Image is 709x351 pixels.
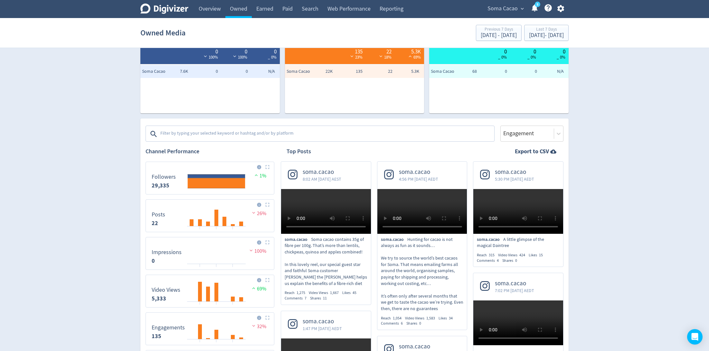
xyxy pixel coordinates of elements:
text: 06/10 [213,266,220,271]
text: 06/10 [213,342,220,346]
dt: Engagements [152,324,185,331]
img: negative-performance-white.svg [349,54,355,59]
td: 0 [478,65,508,78]
button: Previous 7 Days[DATE] - [DATE] [476,25,522,41]
span: expand_more [519,6,525,12]
span: soma.cacao [381,236,407,243]
div: Video Views [405,316,439,321]
div: Reach [285,290,309,296]
table: customized table [285,20,424,113]
div: Reach [477,252,498,258]
span: 8:02 AM [DATE] AEST [303,176,341,182]
span: soma.cacao [303,168,341,176]
div: 0 [224,48,247,53]
svg: Engagements 135 [148,315,271,342]
text: 08/10 [229,304,237,308]
text: 06/10 [213,229,220,233]
span: Soma Cacao [431,68,457,75]
div: Shares [310,296,330,301]
svg: Posts 22 [148,202,271,229]
span: 1:47 PM [DATE] AEDT [303,325,342,332]
p: A little glimpse of the magical Daintree [477,236,560,249]
text: 04/10 [196,229,204,233]
td: 0 [509,65,539,78]
img: negative-performance.svg [251,210,257,215]
span: 0 [515,258,517,263]
a: 5 [535,2,540,7]
span: Soma Cacao [487,4,518,14]
div: Open Intercom Messenger [687,329,703,345]
span: _ 0% [527,54,536,60]
p: Soma cacao contains 35g of fibre per 100g. That’s more than lentils, chickpeas, quinoa and apples... [285,236,367,287]
img: positive-performance.svg [251,286,257,290]
span: 1% [253,173,266,179]
td: 0 [220,65,250,78]
button: Soma Cacao [485,4,525,14]
text: 04/10 [196,266,204,271]
img: Placeholder [265,203,269,207]
span: soma.cacao [495,280,534,287]
div: Video Views [498,252,529,258]
img: Placeholder [265,316,269,320]
span: 1,667 [330,290,339,295]
img: negative-performance.svg [248,248,254,253]
strong: 5,333 [152,295,166,302]
td: 68 [449,65,478,78]
text: 08/10 [229,229,237,233]
td: 22K [304,65,334,78]
span: _ 0% [498,54,507,60]
span: 1,275 [297,290,305,295]
div: 0 [543,48,565,53]
div: Likes [529,252,546,258]
div: Previous 7 Days [481,27,517,33]
h2: Top Posts [287,147,311,156]
span: 32% [251,323,266,330]
td: 5.3K [394,65,424,78]
div: [DATE] - [DATE] [481,33,517,38]
span: soma.cacao [285,236,311,243]
span: 18% [378,54,392,60]
text: 5 [537,2,538,7]
button: Last 7 Days[DATE]- [DATE] [524,25,569,41]
img: negative-performance-white.svg [378,54,384,59]
img: Placeholder [265,278,269,282]
div: 5.3K [398,48,421,53]
text: 08/10 [229,342,237,346]
div: 135 [340,48,363,53]
h2: Channel Performance [146,147,274,156]
text: 06/10 [213,304,220,308]
span: soma.cacao [303,318,342,325]
div: Shares [502,258,521,263]
td: N/A [250,65,279,78]
span: soma.cacao [477,236,503,243]
span: 424 [519,252,525,258]
span: 69% [407,54,421,60]
strong: 29,335 [152,182,169,189]
span: soma.cacao [399,168,438,176]
dt: Posts [152,211,165,218]
span: 100% [248,248,266,254]
td: 135 [334,65,364,78]
span: _ 0% [268,54,277,60]
span: Soma Cacao [287,68,312,75]
img: negative-performance-white.svg [232,54,238,59]
img: Placeholder [265,240,269,244]
span: 100% [232,54,247,60]
table: customized table [429,20,569,113]
span: 23% [349,54,363,60]
div: Likes [342,290,360,296]
svg: Video Views 5,333 [148,278,271,305]
td: 22 [364,65,394,78]
span: 7:02 PM [DATE] AEDT [495,287,534,294]
span: 15 [539,252,543,258]
div: Reach [381,316,405,321]
span: 5:30 PM [DATE] AEDT [495,176,534,182]
div: 0 [254,48,277,53]
p: Hunting for cacao is not always as fun as it sounds… We try to source the world’s best cacaos for... [381,236,464,312]
svg: Impressions 0 [148,240,271,267]
div: [DATE] - [DATE] [529,33,564,38]
span: 69% [251,286,266,292]
td: 0 [190,65,220,78]
span: soma.cacao [399,343,438,350]
dt: Video Views [152,286,180,294]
